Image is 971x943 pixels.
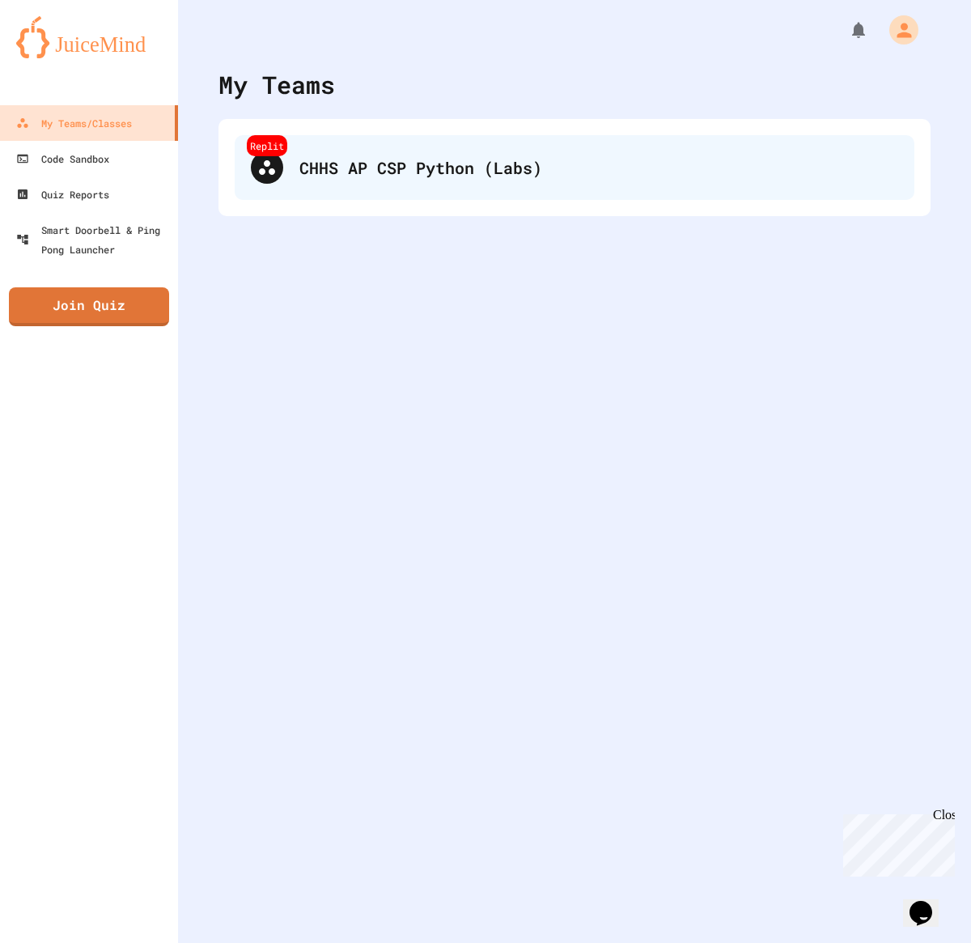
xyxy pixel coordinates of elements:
div: Quiz Reports [16,185,109,204]
iframe: chat widget [837,808,955,877]
img: logo-orange.svg [16,16,162,58]
iframe: chat widget [903,878,955,927]
div: CHHS AP CSP Python (Labs) [299,155,898,180]
div: My Account [872,11,922,49]
div: Smart Doorbell & Ping Pong Launcher [16,220,172,259]
div: My Teams [218,66,335,103]
div: Replit [247,135,287,156]
div: Code Sandbox [16,149,109,168]
a: Join Quiz [9,287,169,326]
div: My Notifications [819,16,872,44]
div: ReplitCHHS AP CSP Python (Labs) [235,135,914,200]
div: Chat with us now!Close [6,6,112,103]
div: My Teams/Classes [16,113,132,133]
